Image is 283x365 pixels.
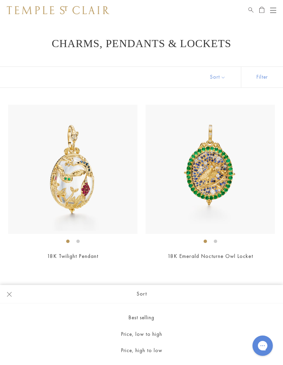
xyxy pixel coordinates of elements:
[47,252,98,260] a: 18K Twilight Pendant
[270,6,276,14] button: Open navigation
[136,290,147,297] span: Sort
[195,67,241,87] button: Show sort by
[7,6,109,14] img: Temple St. Clair
[168,252,253,260] a: 18K Emerald Nocturne Owl Locket
[8,105,137,234] img: 18K Twilight Pendant
[248,6,253,14] a: Search
[249,333,276,358] iframe: Gorgias live chat messenger
[17,37,266,49] h1: Charms, Pendants & Lockets
[146,105,275,234] img: 18K Emerald Nocturne Owl Locket
[241,67,283,87] button: Show filters
[259,6,264,14] a: Open Shopping Bag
